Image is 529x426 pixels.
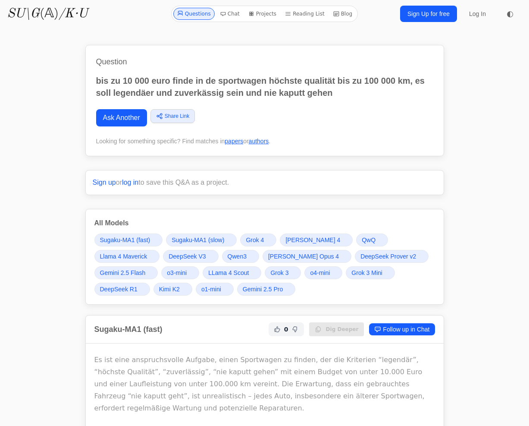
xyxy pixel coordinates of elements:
[263,250,351,263] a: [PERSON_NAME] Opus 4
[94,354,435,414] p: Es ist eine anspruchsvolle Aufgabe, einen Sportwagen zu finden, der die Kriterien “legendär”, “hö...
[100,268,146,277] span: Gemini 2.5 Flash
[249,138,269,145] a: authors
[501,5,519,22] button: ◐
[166,234,237,246] a: Sugaku-MA1 (slow)
[161,266,199,279] a: o3-mini
[400,6,457,22] a: Sign Up for free
[464,6,491,22] a: Log In
[94,234,163,246] a: Sugaku-MA1 (fast)
[270,268,288,277] span: Grok 3
[165,112,189,120] span: Share Link
[59,7,88,20] i: /K·U
[94,283,150,296] a: DeepSeek R1
[228,252,247,261] span: Qwen3
[369,323,435,335] a: Follow up in Chat
[96,109,147,126] a: Ask Another
[290,324,300,334] button: Not Helpful
[310,268,330,277] span: o4-mini
[94,250,160,263] a: Llama 4 Maverick
[169,252,206,261] span: DeepSeek V3
[284,325,288,334] span: 0
[100,236,150,244] span: Sugaku-MA1 (fast)
[93,179,116,186] a: Sign up
[285,236,340,244] span: [PERSON_NAME] 4
[356,234,388,246] a: QwQ
[173,8,215,20] a: Questions
[304,266,342,279] a: o4-mini
[243,285,283,293] span: Gemini 2.5 Pro
[159,285,180,293] span: Kimi K2
[93,177,437,188] p: or to save this Q&A as a project.
[282,8,328,20] a: Reading List
[346,266,395,279] a: Grok 3 Mini
[268,252,339,261] span: [PERSON_NAME] Opus 4
[94,323,163,335] h2: Sugaku-MA1 (fast)
[246,236,264,244] span: Grok 4
[96,137,433,145] div: Looking for something specific? Find matches in or .
[163,250,218,263] a: DeepSeek V3
[362,236,376,244] span: QwQ
[100,252,147,261] span: Llama 4 Maverick
[208,268,249,277] span: LLama 4 Scout
[355,250,429,263] a: DeepSeek Prover v2
[240,234,276,246] a: Grok 4
[7,6,88,22] a: SU\G(𝔸)/K·U
[245,8,280,20] a: Projects
[153,283,192,296] a: Kimi K2
[272,324,282,334] button: Helpful
[203,266,261,279] a: LLama 4 Scout
[360,252,416,261] span: DeepSeek Prover v2
[265,266,301,279] a: Grok 3
[96,75,433,99] p: bis zu 10 000 euro finde in de sportwagen höchste qualität bis zu 100 000 km, es soll legendäer u...
[201,285,221,293] span: o1-mini
[94,218,435,228] h3: All Models
[507,10,513,18] span: ◐
[237,283,295,296] a: Gemini 2.5 Pro
[172,236,224,244] span: Sugaku-MA1 (slow)
[351,268,382,277] span: Grok 3 Mini
[225,138,243,145] a: papers
[167,268,187,277] span: o3-mini
[330,8,356,20] a: Blog
[122,179,138,186] a: log in
[96,56,433,68] h1: Question
[94,266,158,279] a: Gemini 2.5 Flash
[280,234,353,246] a: [PERSON_NAME] 4
[100,285,138,293] span: DeepSeek R1
[216,8,243,20] a: Chat
[7,7,40,20] i: SU\G
[222,250,259,263] a: Qwen3
[196,283,234,296] a: o1-mini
